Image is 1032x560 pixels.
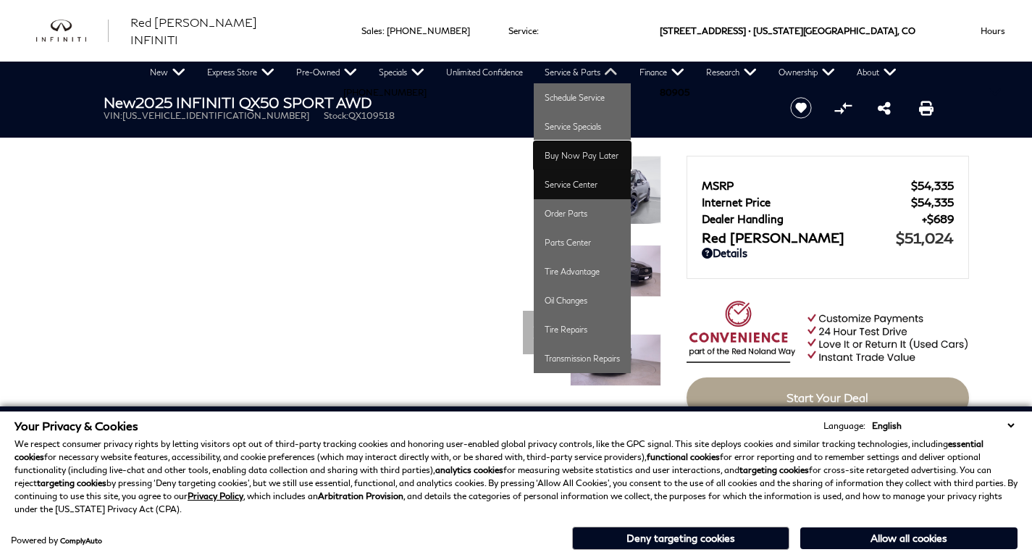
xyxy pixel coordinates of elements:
p: We respect consumer privacy rights by letting visitors opt out of third-party tracking cookies an... [14,438,1018,516]
a: Research [695,62,768,83]
a: Express Store [196,62,285,83]
a: Print this New 2025 INFINITI QX50 SPORT AWD [919,99,934,117]
strong: targeting cookies [739,464,809,475]
span: Service [508,25,537,36]
span: VIN: [104,110,122,121]
button: Deny targeting cookies [572,527,789,550]
a: Schedule Service [534,83,631,112]
a: Buy Now Pay Later [534,141,631,170]
strong: New [104,93,135,111]
a: [PHONE_NUMBER] [387,25,470,36]
a: Red [PERSON_NAME] $51,024 [702,229,954,246]
button: Save vehicle [785,96,817,120]
a: Red [PERSON_NAME] INFINITI [130,14,307,49]
a: Service Center [534,170,631,199]
a: About [846,62,907,83]
img: INFINITI [36,20,109,43]
span: : [537,25,539,36]
a: Service Specials [534,112,631,141]
a: Dealer Handling $689 [702,212,954,225]
a: Oil Changes [534,286,631,315]
span: : [382,25,385,36]
a: Tire Repairs [534,315,631,344]
span: Red [PERSON_NAME] INFINITI [130,15,257,46]
a: New [139,62,196,83]
a: Finance [629,62,695,83]
span: $54,335 [911,196,954,209]
a: [STREET_ADDRESS] • [US_STATE][GEOGRAPHIC_DATA], CO 80905 [660,25,915,98]
strong: functional cookies [647,451,720,462]
a: Specials [368,62,435,83]
span: Sales [361,25,382,36]
span: Red [PERSON_NAME] [702,230,896,246]
a: Service & Parts [534,62,629,83]
a: Start Your Deal [687,377,969,418]
nav: Main Navigation [139,62,907,83]
span: $689 [922,212,954,225]
a: Share this New 2025 INFINITI QX50 SPORT AWD [878,99,891,117]
button: Allow all cookies [800,527,1018,549]
a: Ownership [768,62,846,83]
a: Unlimited Confidence [435,62,534,83]
a: ComplyAuto [60,536,102,545]
span: Stock: [324,110,348,121]
span: Dealer Handling [702,212,922,225]
a: [PHONE_NUMBER] [343,87,427,98]
span: Start Your Deal [786,390,868,404]
span: Internet Price [702,196,911,209]
strong: Arbitration Provision [318,490,403,501]
div: Language: [823,422,865,430]
span: $54,335 [911,179,954,192]
button: Compare Vehicle [832,97,854,119]
span: 80905 [660,62,689,123]
h1: 2025 INFINITI QX50 SPORT AWD [104,94,766,110]
div: Powered by [11,536,102,545]
span: MSRP [702,179,911,192]
span: $51,024 [896,229,954,246]
strong: targeting cookies [37,477,106,488]
a: Internet Price $54,335 [702,196,954,209]
select: Language Select [868,419,1018,432]
strong: analytics cookies [435,464,503,475]
span: [US_VEHICLE_IDENTIFICATION_NUMBER] [122,110,309,121]
a: MSRP $54,335 [702,179,954,192]
span: Your Privacy & Cookies [14,419,138,432]
a: Order Parts [534,199,631,228]
a: infiniti [36,20,109,43]
a: Tire Advantage [534,257,631,286]
a: Pre-Owned [285,62,368,83]
iframe: Interactive Walkaround/Photo gallery of the vehicle/product [104,156,559,498]
a: Parts Center [534,228,631,257]
a: Details [702,246,954,259]
div: Next [523,311,552,354]
a: Privacy Policy [188,490,243,501]
a: Transmission Repairs [534,344,631,373]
